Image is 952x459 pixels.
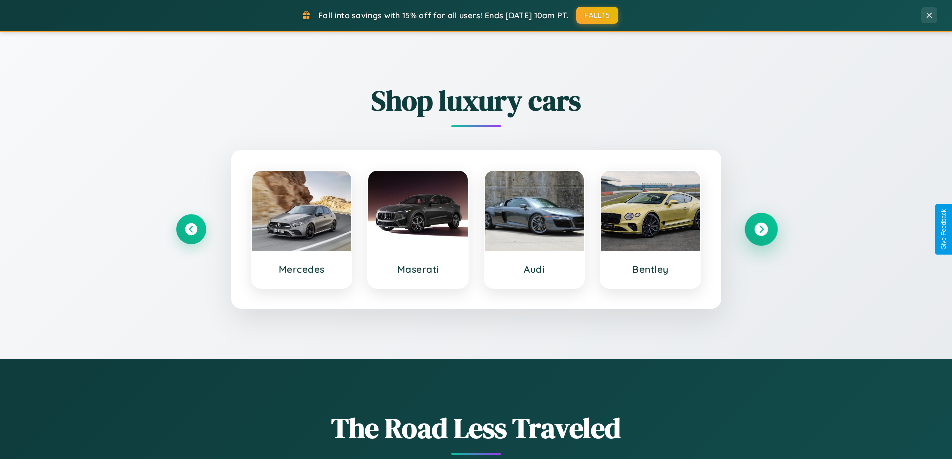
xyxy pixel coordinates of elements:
[318,10,569,20] span: Fall into savings with 15% off for all users! Ends [DATE] 10am PT.
[576,7,618,24] button: FALL15
[940,209,947,250] div: Give Feedback
[378,263,458,275] h3: Maserati
[262,263,342,275] h3: Mercedes
[176,81,776,120] h2: Shop luxury cars
[176,409,776,447] h1: The Road Less Traveled
[495,263,574,275] h3: Audi
[611,263,690,275] h3: Bentley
